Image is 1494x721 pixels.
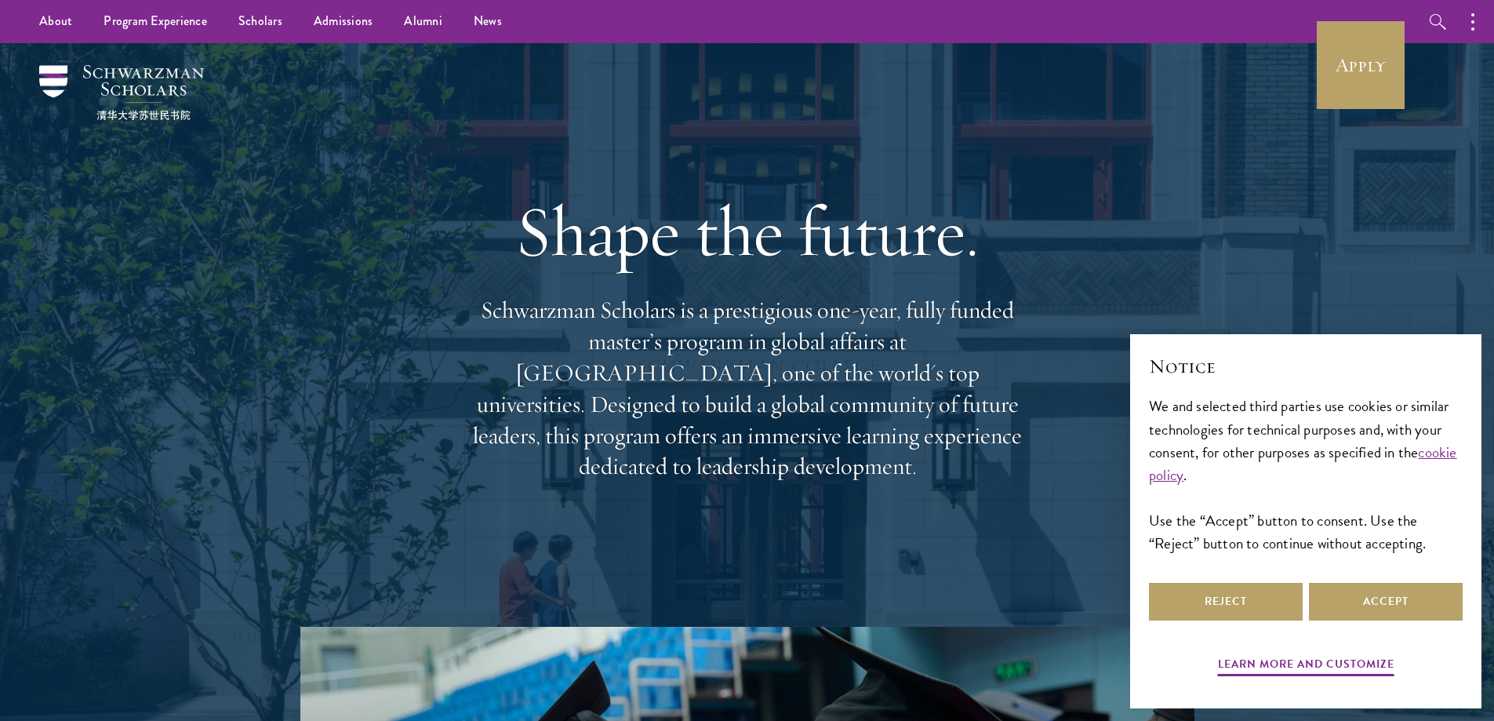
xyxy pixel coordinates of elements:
[1149,353,1463,380] h2: Notice
[1149,395,1463,554] div: We and selected third parties use cookies or similar technologies for technical purposes and, wit...
[1317,21,1405,109] a: Apply
[39,65,204,120] img: Schwarzman Scholars
[1218,654,1394,679] button: Learn more and customize
[1149,441,1457,486] a: cookie policy
[465,295,1030,482] p: Schwarzman Scholars is a prestigious one-year, fully funded master’s program in global affairs at...
[1149,583,1303,621] button: Reject
[1309,583,1463,621] button: Accept
[465,188,1030,275] h1: Shape the future.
